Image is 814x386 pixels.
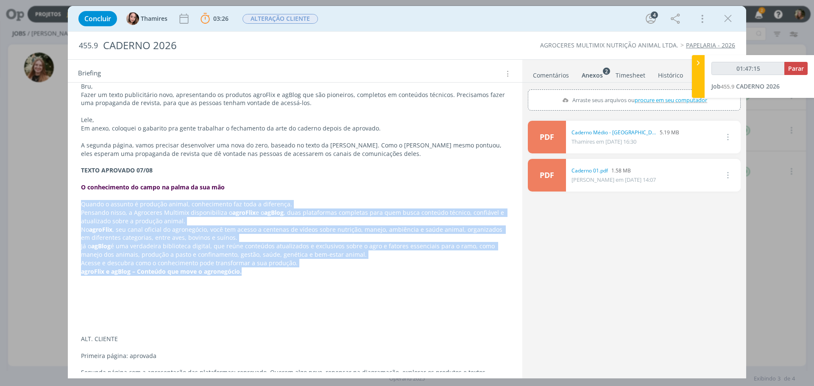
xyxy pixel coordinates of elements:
[736,82,780,90] span: CADERNO 2026
[721,83,734,90] span: 455.9
[644,12,658,25] button: 4
[582,71,603,80] div: Anexos
[711,82,780,90] a: Job455.9CADERNO 2026
[686,41,735,49] a: PAPELARIA - 2026
[68,6,746,378] div: dialog
[79,41,98,50] span: 455.9
[126,12,167,25] button: TThamires
[532,67,569,80] a: Comentários
[81,352,509,360] p: Primeira página: aprovada
[264,208,284,217] strong: agBlog
[788,64,804,72] span: Parar
[242,14,318,24] button: ALTERAÇÃO CLIENTE
[571,138,636,145] span: Thamires em [DATE] 16:30
[603,67,610,75] sup: 2
[232,208,256,217] strong: agroFlix
[81,225,504,242] span: , seu canal oficial do agronegócio, você tem acesso a centenas de vídeos sobre nutrição, manejo, ...
[91,242,111,250] strong: agBlog
[571,176,656,183] span: [PERSON_NAME] em [DATE] 14:07
[81,208,509,225] p: Pensando nisso, a Agroceres Multimix disponibiliza o e o , duas plataformas completas para quem b...
[651,11,658,19] div: 4
[571,129,679,136] div: 5.19 MB
[571,167,608,175] a: Caderno 01.pdf
[528,121,566,153] a: PDF
[658,67,683,80] a: Histórico
[81,124,509,133] p: Em anexo, coloquei o gabarito pra gente trabalhar o fechamento da arte do caderno depois de aprov...
[81,242,496,258] span: é uma verdadeira biblioteca digital, que reúne conteúdos atualizados e exclusivos sobre o agro e ...
[528,159,566,192] a: PDF
[635,96,707,104] span: procure em seu computador
[84,15,111,22] span: Concluir
[81,166,153,174] strong: TEXTO APROVADO 07/08
[81,259,509,267] p: Acesse e descubra como o conhecimento pode transformar a sua produção.
[141,16,167,22] span: Thamires
[78,68,101,79] span: Briefing
[81,225,89,233] span: No
[81,82,509,91] p: Bru,
[81,200,292,208] span: Quando o assunto é produção animal, conhecimento faz toda a diferença.
[571,129,656,136] a: Caderno Médio - [GEOGRAPHIC_DATA]pdf
[126,12,139,25] img: T
[81,242,509,259] p: Já o
[540,41,678,49] a: AGROCERES MULTIMIX NUTRIÇÃO ANIMAL LTDA.
[81,335,509,343] p: ALT. CLIENTE
[198,12,231,25] button: 03:26
[615,67,646,80] a: Timesheet
[784,62,808,75] button: Parar
[100,35,458,56] div: CADERNO 2026
[213,14,229,22] span: 03:26
[558,94,710,106] label: Arraste seus arquivos ou
[81,267,242,275] strong: agroFlix e agBlog – Conteúdo que move o agronegócio.
[81,141,509,158] p: A segunda página, vamos precisar desenvolver uma nova do zero, baseado no texto da [PERSON_NAME]....
[89,225,112,233] strong: agroFlix
[78,11,117,26] button: Concluir
[81,368,509,377] p: Segunda página com a apresentação das plataformas: reprovado. Querem algo novo, repensar na diagr...
[81,183,225,191] strong: O conhecimento do campo na palma da sua mão
[571,167,656,175] div: 1.58 MB
[81,91,507,107] span: Fazer um texto publicitário novo, apresentando os produtos agroFlix e agBlog que são pioneiros, c...
[81,116,509,124] p: Lele,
